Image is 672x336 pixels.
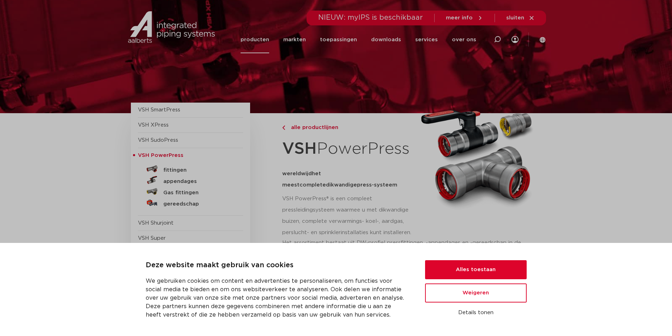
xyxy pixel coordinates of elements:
[446,15,483,21] a: meer info
[357,182,397,188] span: press-systeem
[138,236,166,241] a: VSH Super
[318,14,423,21] span: NIEUW: myIPS is beschikbaar
[138,138,178,143] a: VSH SudoPress
[371,26,401,53] a: downloads
[282,171,312,176] span: wereldwijd
[138,122,169,128] a: VSH XPress
[241,26,269,53] a: producten
[287,125,338,130] span: alle productlijnen
[282,123,414,132] a: alle productlijnen
[425,283,527,303] button: Weigeren
[138,186,243,197] a: Gas fittingen
[452,26,476,53] a: over ons
[282,135,414,163] h1: PowerPress
[163,201,233,207] h5: gereedschap
[446,15,473,20] span: meer info
[283,26,306,53] a: markten
[138,153,183,158] span: VSH PowerPress
[506,15,524,20] span: sluiten
[506,15,535,21] a: sluiten
[282,237,537,271] p: Het assortiment bestaat uit DW-profiel pressfittingen, -appendages en -gereedschap in de afmeting...
[425,307,527,319] button: Details tonen
[326,182,357,188] span: dikwandige
[138,197,243,208] a: gereedschap
[282,171,321,188] span: het meest
[282,193,414,238] p: VSH PowerPress® is een compleet pressleidingsysteem waarmee u met dikwandige buizen, complete ver...
[146,260,408,271] p: Deze website maakt gebruik van cookies
[320,26,357,53] a: toepassingen
[415,26,438,53] a: services
[163,190,233,196] h5: Gas fittingen
[282,141,317,157] strong: VSH
[138,163,243,175] a: fittingen
[138,220,174,226] a: VSH Shurjoint
[138,107,180,112] a: VSH SmartPress
[425,260,527,279] button: Alles toestaan
[299,182,326,188] span: complete
[163,178,233,185] h5: appendages
[163,167,233,173] h5: fittingen
[146,277,408,319] p: We gebruiken cookies om content en advertenties te personaliseren, om functies voor social media ...
[282,126,285,130] img: chevron-right.svg
[138,175,243,186] a: appendages
[241,26,476,53] nav: Menu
